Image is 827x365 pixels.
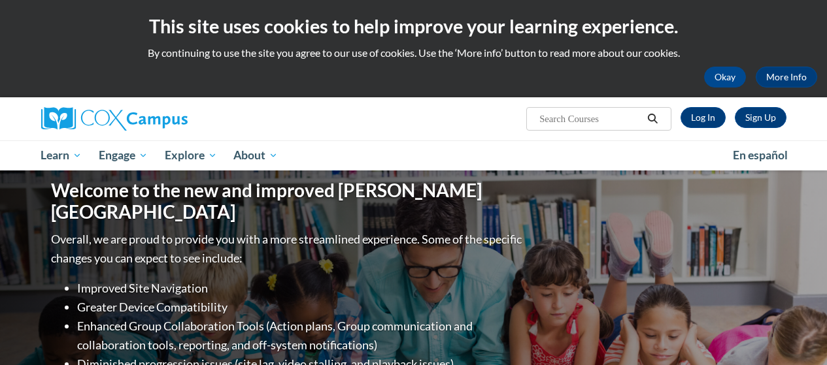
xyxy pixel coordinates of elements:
p: By continuing to use the site you agree to our use of cookies. Use the ‘More info’ button to read... [10,46,817,60]
img: Cox Campus [41,107,188,131]
span: En español [733,148,788,162]
button: Okay [704,67,746,87]
a: En español [724,142,796,169]
a: More Info [756,67,817,87]
div: Main menu [31,140,796,170]
a: About [225,140,286,170]
span: Engage [99,148,148,163]
button: Search [643,111,662,127]
iframe: Button to launch messaging window [775,313,817,355]
li: Improved Site Navigation [77,279,525,298]
li: Enhanced Group Collaboration Tools (Action plans, Group communication and collaboration tools, re... [77,317,525,355]
p: Overall, we are proud to provide you with a more streamlined experience. Some of the specific cha... [51,230,525,268]
span: Learn [41,148,82,163]
h2: This site uses cookies to help improve your learning experience. [10,13,817,39]
h1: Welcome to the new and improved [PERSON_NAME][GEOGRAPHIC_DATA] [51,180,525,223]
a: Cox Campus [41,107,277,131]
a: Register [735,107,786,128]
a: Explore [156,140,226,170]
span: About [233,148,278,163]
span: Explore [165,148,217,163]
li: Greater Device Compatibility [77,298,525,317]
a: Log In [681,107,726,128]
input: Search Courses [538,111,643,127]
a: Engage [90,140,156,170]
a: Learn [33,140,91,170]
